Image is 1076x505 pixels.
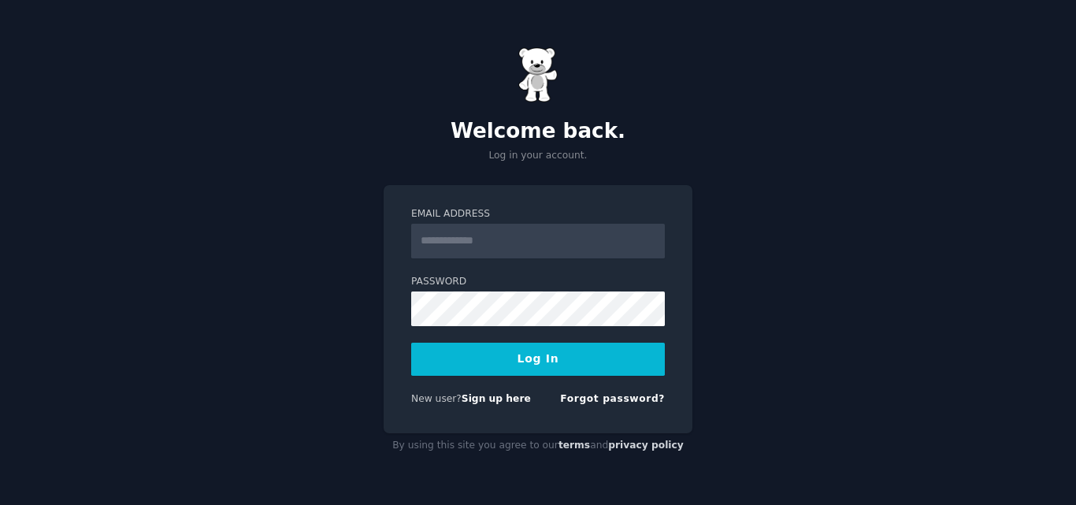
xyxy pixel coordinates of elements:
label: Password [411,275,665,289]
p: Log in your account. [384,149,692,163]
a: Sign up here [462,393,531,404]
div: By using this site you agree to our and [384,433,692,459]
button: Log In [411,343,665,376]
a: privacy policy [608,440,684,451]
a: terms [558,440,590,451]
span: New user? [411,393,462,404]
a: Forgot password? [560,393,665,404]
label: Email Address [411,207,665,221]
img: Gummy Bear [518,47,558,102]
h2: Welcome back. [384,119,692,144]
